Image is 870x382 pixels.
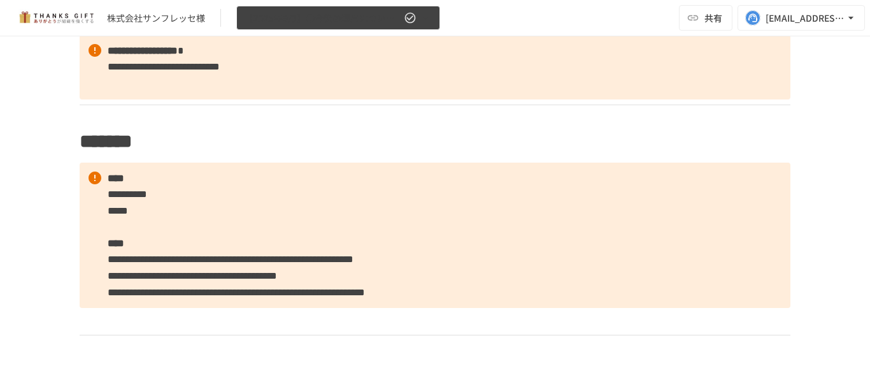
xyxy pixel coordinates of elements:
button: 共有 [679,5,732,31]
div: 株式会社サンフレッセ様 [107,11,205,25]
button: 【2025年9月】①今後の運用についてのご案内/THANKS GIFTキックオフMTG [236,6,440,31]
span: 共有 [704,11,722,25]
span: 【2025年9月】①今後の運用についてのご案内/THANKS GIFTキックオフMTG [245,10,401,26]
img: mMP1OxWUAhQbsRWCurg7vIHe5HqDpP7qZo7fRoNLXQh [15,8,97,28]
button: [EMAIL_ADDRESS][DOMAIN_NAME] [738,5,865,31]
div: [EMAIL_ADDRESS][DOMAIN_NAME] [766,10,845,26]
